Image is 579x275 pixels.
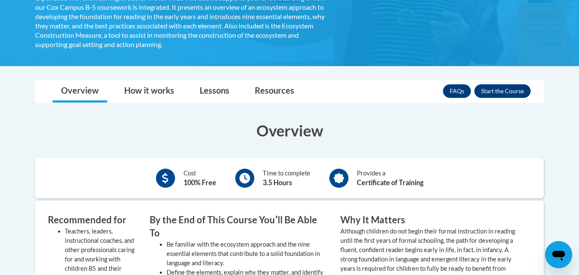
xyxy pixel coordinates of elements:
[53,80,107,103] a: Overview
[116,80,183,103] a: How it works
[184,178,216,186] b: 100% Free
[167,240,328,268] li: Be familiar with the ecosystem approach and the nine essential elements that contribute to a soli...
[48,214,137,227] h3: Recommended for
[150,214,328,240] h3: By the End of This Course Youʹll Be Able To
[443,84,471,98] a: FAQs
[545,241,572,268] iframe: Button to launch messaging window
[474,84,531,98] button: Enroll
[263,178,292,186] b: 3.5 Hours
[35,120,544,141] h3: Overview
[357,178,423,186] b: Certificate of Training
[263,169,310,188] div: Time to complete
[184,169,216,188] div: Cost
[357,169,423,188] div: Provides a
[246,80,303,103] a: Resources
[340,214,518,227] h3: Why It Matters
[191,80,238,103] a: Lessons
